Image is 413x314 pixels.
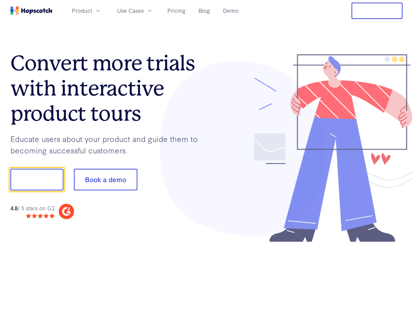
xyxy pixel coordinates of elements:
[10,7,52,15] a: Home
[10,169,63,190] button: Show me!
[10,204,55,212] div: / 5 stars on G2
[10,204,18,212] strong: 4.8
[220,5,241,16] a: Demo
[68,5,105,16] button: Product
[165,5,188,16] a: Pricing
[10,133,207,156] p: Educate users about your product and guide them to becoming successful customers.
[113,5,157,16] button: Use Cases
[196,5,213,16] a: Blog
[10,51,207,126] h1: Convert more trials with interactive product tours
[72,7,92,15] span: Product
[117,7,144,15] span: Use Cases
[74,169,137,190] button: Book a demo
[352,3,403,19] button: Free Trial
